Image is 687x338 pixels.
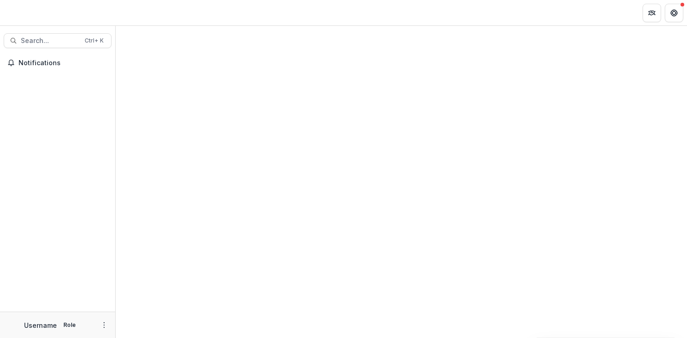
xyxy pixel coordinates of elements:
[83,36,105,46] div: Ctrl + K
[643,4,661,22] button: Partners
[4,55,111,70] button: Notifications
[4,33,111,48] button: Search...
[21,37,79,45] span: Search...
[24,320,57,330] p: Username
[665,4,683,22] button: Get Help
[61,321,79,329] p: Role
[119,6,159,19] nav: breadcrumb
[99,320,110,331] button: More
[19,59,108,67] span: Notifications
